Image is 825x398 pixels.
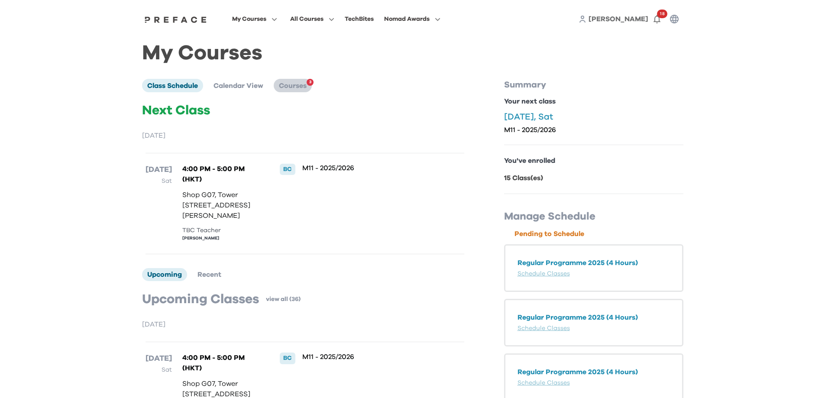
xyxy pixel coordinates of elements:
[518,258,670,268] p: Regular Programme 2025 (4 Hours)
[182,164,262,184] p: 4:00 PM - 5:00 PM (HKT)
[514,229,683,239] p: Pending to Schedule
[146,176,172,186] p: Sat
[589,14,648,24] a: [PERSON_NAME]
[146,365,172,375] p: Sat
[279,82,307,89] span: Courses
[589,16,648,23] span: [PERSON_NAME]
[382,13,443,25] button: Nomad Awards
[290,14,324,24] span: All Courses
[309,77,311,87] span: 3
[504,210,683,223] p: Manage Schedule
[182,226,262,235] div: TBC Teacher
[518,367,670,377] p: Regular Programme 2025 (4 Hours)
[288,13,337,25] button: All Courses
[302,164,435,172] p: M11 - 2025/2026
[232,14,266,24] span: My Courses
[518,325,570,331] a: Schedule Classes
[147,82,198,89] span: Class Schedule
[182,190,262,221] p: Shop G07, Tower [STREET_ADDRESS][PERSON_NAME]
[504,126,683,134] p: M11 - 2025/2026
[504,96,683,107] p: Your next class
[182,235,262,242] div: [PERSON_NAME]
[504,112,683,122] p: [DATE], Sat
[518,271,570,277] a: Schedule Classes
[142,16,209,23] img: Preface Logo
[147,271,182,278] span: Upcoming
[230,13,280,25] button: My Courses
[518,312,670,323] p: Regular Programme 2025 (4 Hours)
[657,10,667,18] span: 18
[142,291,259,307] p: Upcoming Classes
[214,82,263,89] span: Calendar View
[142,103,468,118] p: Next Class
[345,14,374,24] div: TechBites
[197,271,221,278] span: Recent
[146,164,172,176] p: [DATE]
[142,319,468,330] p: [DATE]
[302,353,435,361] p: M11 - 2025/2026
[280,164,295,175] div: BC
[146,353,172,365] p: [DATE]
[142,130,468,141] p: [DATE]
[504,79,683,91] p: Summary
[182,353,262,373] p: 4:00 PM - 5:00 PM (HKT)
[384,14,430,24] span: Nomad Awards
[142,49,683,58] h1: My Courses
[280,353,295,364] div: BC
[504,155,683,166] p: You've enrolled
[648,10,666,28] button: 18
[266,295,301,304] a: view all (36)
[518,380,570,386] a: Schedule Classes
[504,175,543,181] b: 15 Class(es)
